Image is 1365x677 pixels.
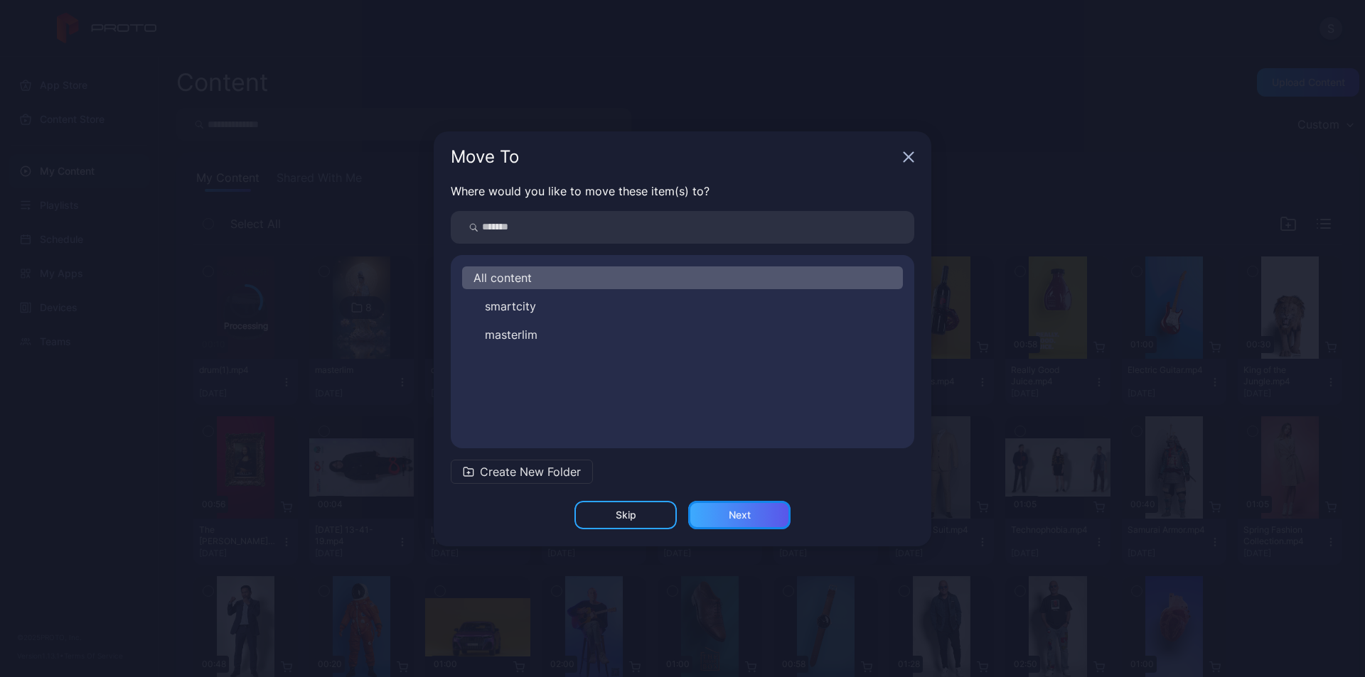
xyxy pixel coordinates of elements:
[451,183,914,200] p: Where would you like to move these item(s) to?
[574,501,677,529] button: Skip
[451,148,897,166] div: Move To
[451,460,593,484] button: Create New Folder
[485,326,537,343] span: masterlim
[473,269,532,286] span: All content
[462,323,903,346] button: masterlim
[616,509,636,521] div: Skip
[480,463,581,480] span: Create New Folder
[485,298,536,315] span: smartcity
[462,295,903,318] button: smartcity
[688,501,791,529] button: Next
